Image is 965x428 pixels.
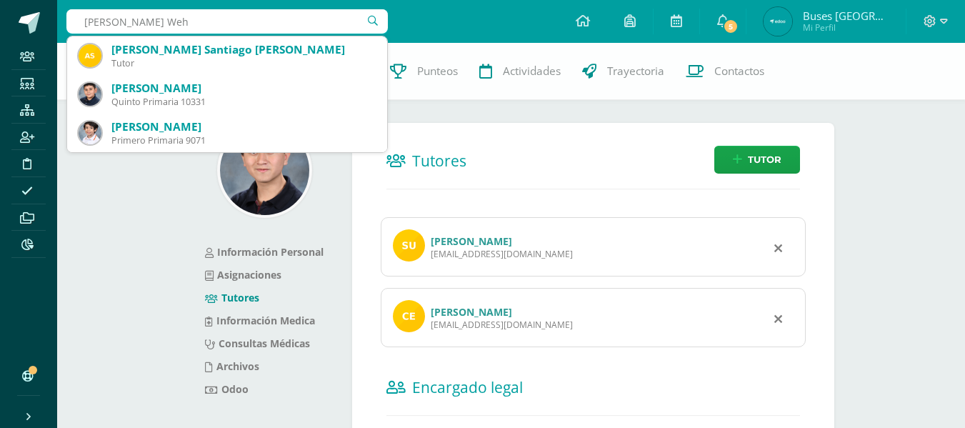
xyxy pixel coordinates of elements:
img: ffe4d3b862f22d1b86535f1350e195bd.png [79,44,101,67]
a: Trayectoria [571,43,675,100]
img: profile image [393,300,425,332]
a: Asignaciones [205,268,281,282]
a: [PERSON_NAME] [431,234,512,248]
div: Tutor [111,57,376,69]
div: Primero Primaria 9071 [111,134,376,146]
span: Mi Perfil [803,21,889,34]
div: [PERSON_NAME] [111,119,376,134]
a: Consultas Médicas [205,337,310,350]
a: Archivos [205,359,259,373]
div: [PERSON_NAME] Santiago [PERSON_NAME] [111,42,376,57]
a: Tutores [205,291,259,304]
span: Punteos [417,64,458,79]
a: Tutor [714,146,800,174]
span: Encargado legal [412,377,523,397]
img: 44bc29951b66ba7d24865904b3edde4e.png [220,126,309,215]
span: 5 [723,19,739,34]
a: Punteos [379,43,469,100]
img: 4e54e8b556ffabd6e0dfc168d448ce22.png [79,121,101,144]
img: fc6c33b0aa045aa3213aba2fdb094e39.png [764,7,792,36]
img: 30434235a5ebea0cb17522c7cd023002.png [79,83,101,106]
div: Remover [774,239,782,256]
span: Tutores [412,151,466,171]
input: Busca un usuario... [66,9,388,34]
a: Contactos [675,43,775,100]
span: Actividades [503,64,561,79]
span: Tutor [748,146,781,173]
a: Información Medica [205,314,315,327]
a: Actividades [469,43,571,100]
div: [EMAIL_ADDRESS][DOMAIN_NAME] [431,248,573,260]
a: Odoo [205,382,249,396]
span: Buses [GEOGRAPHIC_DATA] [803,9,889,23]
div: Remover [774,309,782,327]
img: profile image [393,229,425,262]
div: [PERSON_NAME] [111,81,376,96]
div: [EMAIL_ADDRESS][DOMAIN_NAME] [431,319,573,331]
div: Quinto Primaria 10331 [111,96,376,108]
a: [PERSON_NAME] [431,305,512,319]
span: Contactos [714,64,764,79]
span: Trayectoria [607,64,664,79]
a: Información Personal [205,245,324,259]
